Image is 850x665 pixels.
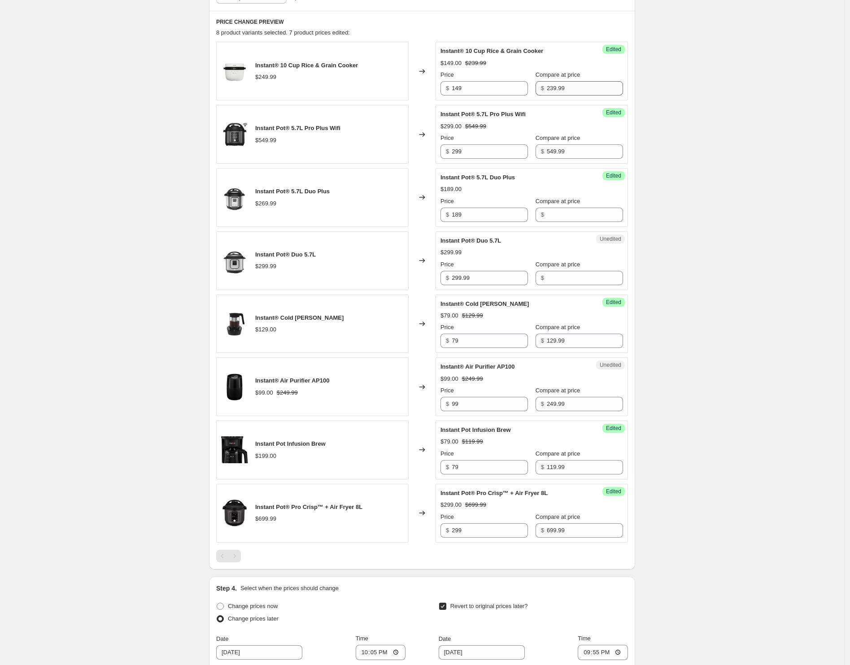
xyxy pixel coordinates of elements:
[536,71,580,78] span: Compare at price
[439,645,525,660] input: 10/8/2025
[221,121,248,148] img: BuyOneGetOneFREEPromotion_4b3d88ea-dbc6-4b34-a131-2cf7c5932e8d_80x.webp
[255,325,276,334] div: $129.00
[440,237,501,244] span: Instant Pot® Duo 5.7L
[440,387,454,394] span: Price
[440,135,454,141] span: Price
[606,46,621,53] span: Edited
[221,374,248,400] img: Product_AP100_80x.jpg
[440,185,462,194] div: $189.00
[255,199,276,208] div: $269.99
[440,490,548,496] span: Instant Pot® Pro Crisp™ + Air Fryer 8L
[446,85,449,91] span: $
[255,504,362,510] span: Instant Pot® Pro Crisp™ + Air Fryer 8L
[462,311,483,320] strike: $129.99
[439,635,451,642] span: Date
[216,584,237,593] h2: Step 4.
[221,184,248,211] img: 6_195c97cc-a6f1-4947-a0bb-a95d430b612f_80x.webp
[446,527,449,534] span: $
[536,513,580,520] span: Compare at price
[440,59,462,68] div: $149.00
[541,527,544,534] span: $
[255,62,358,69] span: Instant® 10 Cup Rice & Grain Cooker
[446,337,449,344] span: $
[465,122,486,131] strike: $549.99
[450,603,528,609] span: Revert to original prices later?
[216,18,628,26] h6: PRICE CHANGE PREVIEW
[440,111,526,117] span: Instant Pot® 5.7L Pro Plus Wifi
[221,58,248,85] img: 22_36c5b98b-6ecf-4fde-a3ca-ac7652fabd80_80x.webp
[606,488,621,495] span: Edited
[440,513,454,520] span: Price
[255,188,330,195] span: Instant Pot® 5.7L Duo Plus
[255,452,276,461] div: $199.00
[356,645,406,660] input: 12:00
[578,635,590,642] span: Time
[440,261,454,268] span: Price
[255,388,273,397] div: $99.00
[255,136,276,145] div: $549.99
[446,400,449,407] span: $
[440,426,511,433] span: Instant Pot Infusion Brew
[440,324,454,330] span: Price
[536,450,580,457] span: Compare at price
[440,450,454,457] span: Price
[440,363,514,370] span: Instant® Air Purifier AP100
[440,374,458,383] div: $99.00
[541,337,544,344] span: $
[446,148,449,155] span: $
[465,59,486,68] strike: $239.99
[221,436,248,463] img: 612r7C5TMWL._AC_SL1500_80x.jpg
[446,464,449,470] span: $
[277,388,298,397] strike: $249.99
[606,172,621,179] span: Edited
[216,645,302,660] input: 10/8/2025
[536,135,580,141] span: Compare at price
[216,550,241,562] nav: Pagination
[216,635,228,642] span: Date
[600,235,621,243] span: Unedited
[255,514,276,523] div: $699.99
[255,314,344,321] span: Instant® Cold [PERSON_NAME]
[446,211,449,218] span: $
[255,73,276,82] div: $249.99
[606,425,621,432] span: Edited
[255,377,329,384] span: Instant® Air Purifier AP100
[578,645,628,660] input: 12:00
[221,247,248,274] img: 8_d6aac9c8-9e8c-43b6-ae15-e1a62f11d612_80x.webp
[440,437,458,446] div: $79.00
[255,251,316,258] span: Instant Pot® Duo 5.7L
[606,299,621,306] span: Edited
[440,198,454,204] span: Price
[440,311,458,320] div: $79.00
[216,29,350,36] span: 8 product variants selected. 7 product prices edited:
[465,500,486,509] strike: $699.99
[536,387,580,394] span: Compare at price
[255,125,340,131] span: Instant Pot® 5.7L Pro Plus Wifi
[240,584,339,593] p: Select when the prices should change
[440,122,462,131] div: $299.00
[221,500,248,526] img: 113-0043-01_IB_EPC_Silo_ProCrisp8qt_PressureCookFront_80x.jpg
[462,374,483,383] strike: $249.99
[440,174,515,181] span: Instant Pot® 5.7L Duo Plus
[228,615,279,622] span: Change prices later
[541,85,544,91] span: $
[221,310,248,337] img: ATF_Tile1_Silo_537b77c6-e43f-45a1-8e2c-ad8053031760_80x.jpg
[440,48,543,54] span: Instant® 10 Cup Rice & Grain Cooker
[356,635,368,642] span: Time
[541,274,544,281] span: $
[536,261,580,268] span: Compare at price
[462,437,483,446] strike: $119.99
[440,248,462,257] div: $299.99
[600,361,621,369] span: Unedited
[255,262,276,271] div: $299.99
[440,500,462,509] div: $299.00
[440,300,529,307] span: Instant® Cold [PERSON_NAME]
[536,324,580,330] span: Compare at price
[541,464,544,470] span: $
[536,198,580,204] span: Compare at price
[446,274,449,281] span: $
[541,211,544,218] span: $
[255,440,326,447] span: Instant Pot Infusion Brew
[541,148,544,155] span: $
[228,603,278,609] span: Change prices now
